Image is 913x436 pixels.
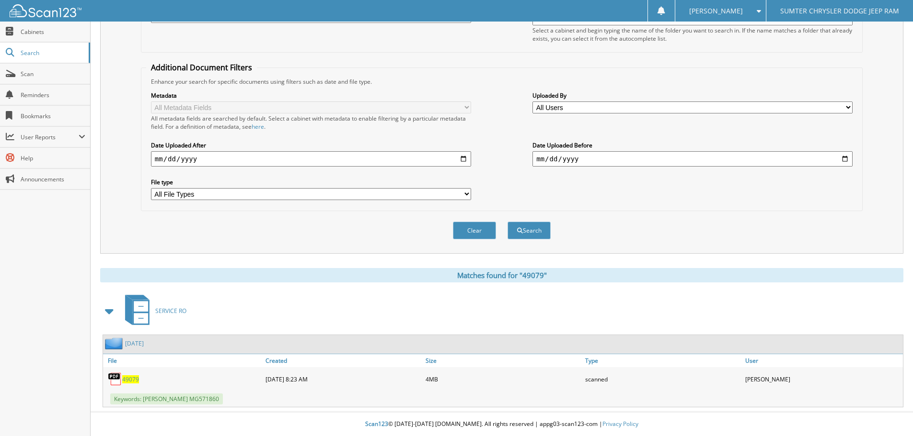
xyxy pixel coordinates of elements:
a: Type [583,354,743,367]
span: [PERSON_NAME] [689,8,743,14]
div: Select a cabinet and begin typing the name of the folder you want to search in. If the name match... [532,26,853,43]
span: Help [21,154,85,162]
iframe: Chat Widget [865,390,913,436]
a: Size [423,354,583,367]
span: SUMTER CHRYSLER DODGE JEEP RAM [780,8,899,14]
a: File [103,354,263,367]
label: Date Uploaded After [151,141,471,149]
div: © [DATE]-[DATE] [DOMAIN_NAME]. All rights reserved | appg03-scan123-com | [91,413,913,436]
input: start [151,151,471,167]
label: Uploaded By [532,91,853,100]
span: Cabinets [21,28,85,36]
span: Reminders [21,91,85,99]
a: Created [263,354,423,367]
div: Enhance your search for specific documents using filters such as date and file type. [146,78,857,86]
div: [DATE] 8:23 AM [263,369,423,389]
span: SERVICE RO [155,307,186,315]
span: Announcements [21,175,85,183]
div: scanned [583,369,743,389]
a: [DATE] [125,339,144,347]
img: scan123-logo-white.svg [10,4,81,17]
button: Clear [453,222,496,239]
legend: Additional Document Filters [146,62,257,73]
input: end [532,151,853,167]
span: Keywords: [PERSON_NAME] MG571860 [110,393,223,404]
div: All metadata fields are searched by default. Select a cabinet with metadata to enable filtering b... [151,114,471,131]
label: Date Uploaded Before [532,141,853,149]
a: Privacy Policy [602,420,638,428]
span: Scan [21,70,85,78]
a: here [252,123,264,131]
label: File type [151,178,471,186]
div: Matches found for "49079" [100,268,903,282]
span: Bookmarks [21,112,85,120]
span: Scan123 [365,420,388,428]
div: 4MB [423,369,583,389]
span: Search [21,49,84,57]
span: User Reports [21,133,79,141]
a: User [743,354,903,367]
label: Metadata [151,91,471,100]
div: [PERSON_NAME] [743,369,903,389]
a: SERVICE RO [119,292,186,330]
a: 49079 [122,375,139,383]
img: folder2.png [105,337,125,349]
button: Search [508,222,551,239]
img: PDF.png [108,372,122,386]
